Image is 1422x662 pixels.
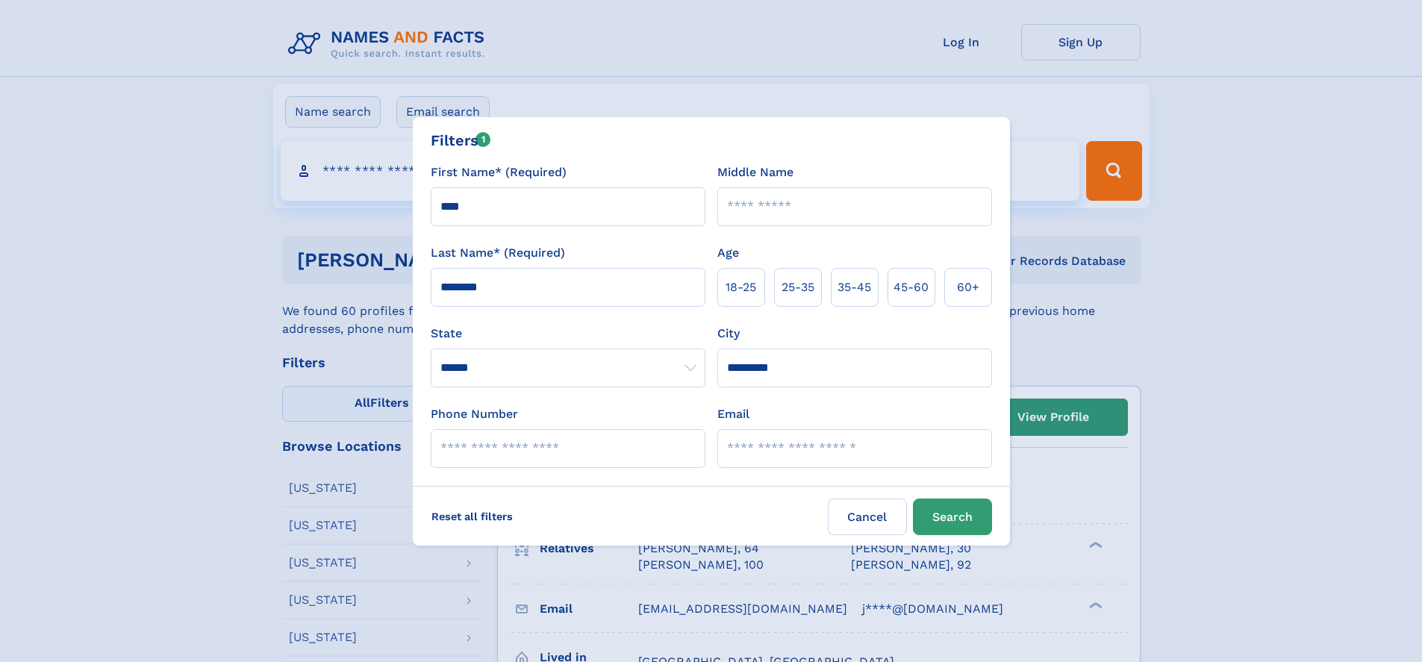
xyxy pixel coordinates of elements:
label: Phone Number [431,405,518,423]
span: 60+ [957,278,979,296]
div: Filters [431,129,491,152]
label: Middle Name [717,163,793,181]
span: 18‑25 [726,278,756,296]
label: Email [717,405,749,423]
label: City [717,325,740,343]
label: Reset all filters [422,499,523,534]
span: 25‑35 [782,278,814,296]
label: Age [717,244,739,262]
span: 45‑60 [894,278,929,296]
span: 35‑45 [838,278,871,296]
label: Last Name* (Required) [431,244,565,262]
label: Cancel [828,499,907,535]
label: First Name* (Required) [431,163,567,181]
button: Search [913,499,992,535]
label: State [431,325,705,343]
